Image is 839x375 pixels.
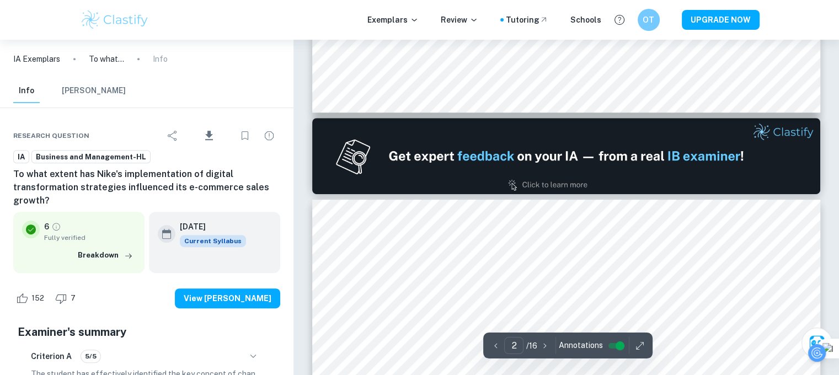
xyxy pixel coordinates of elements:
[89,53,124,65] p: To what extent has Nike's implementation of digital transformation strategies influenced its e-co...
[175,288,280,308] button: View [PERSON_NAME]
[558,340,602,351] span: Annotations
[526,340,537,352] p: / 16
[682,10,760,30] button: UPGRADE NOW
[18,324,276,340] h5: Examiner's summary
[180,235,246,247] div: This exemplar is based on the current syllabus. Feel free to refer to it for inspiration/ideas wh...
[31,350,72,362] h6: Criterion A
[162,125,184,147] div: Share
[312,118,821,194] img: Ad
[81,351,100,361] span: 5/5
[642,14,655,26] h6: OT
[367,14,419,26] p: Exemplars
[13,168,280,207] h6: To what extent has Nike's implementation of digital transformation strategies influenced its e-co...
[234,125,256,147] div: Bookmark
[180,235,246,247] span: Current Syllabus
[258,125,280,147] div: Report issue
[13,131,89,141] span: Research question
[180,221,237,233] h6: [DATE]
[570,14,601,26] a: Schools
[14,152,29,163] span: IA
[441,14,478,26] p: Review
[506,14,548,26] a: Tutoring
[44,233,136,243] span: Fully verified
[75,247,136,264] button: Breakdown
[638,9,660,31] button: OT
[610,10,629,29] button: Help and Feedback
[51,222,61,232] a: Grade fully verified
[62,79,126,103] button: [PERSON_NAME]
[186,121,232,150] div: Download
[13,150,29,164] a: IA
[801,328,832,358] button: Ask Clai
[80,9,150,31] img: Clastify logo
[153,53,168,65] p: Info
[52,290,82,307] div: Dislike
[13,290,50,307] div: Like
[44,221,49,233] p: 6
[31,150,151,164] a: Business and Management-HL
[25,293,50,304] span: 152
[13,79,40,103] button: Info
[32,152,150,163] span: Business and Management-HL
[65,293,82,304] span: 7
[13,53,60,65] a: IA Exemplars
